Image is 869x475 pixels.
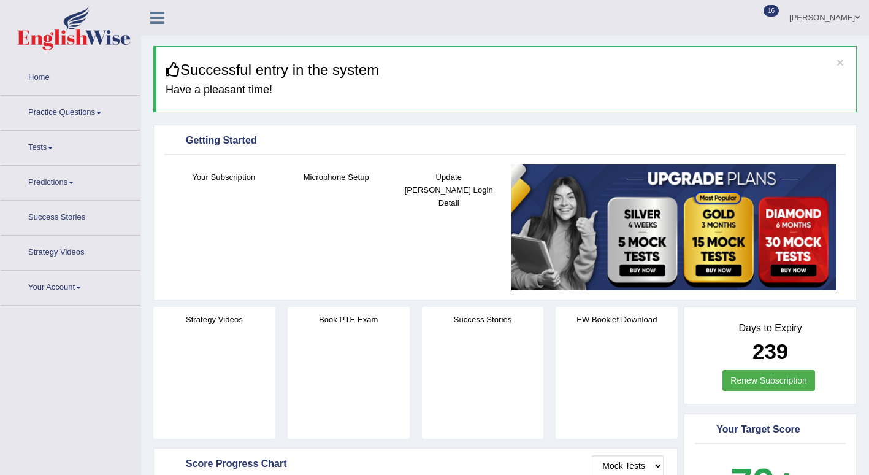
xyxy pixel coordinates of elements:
h4: Your Subscription [174,171,274,183]
button: × [836,56,844,69]
a: Your Account [1,271,140,301]
a: Strategy Videos [1,236,140,266]
h4: Success Stories [422,313,544,326]
a: Practice Questions [1,96,140,126]
b: 239 [752,339,788,363]
a: Renew Subscription [722,370,815,391]
h4: Days to Expiry [698,323,843,334]
h3: Successful entry in the system [166,62,847,78]
span: 16 [764,5,779,17]
a: Success Stories [1,201,140,231]
div: Your Target Score [698,421,843,439]
a: Home [1,61,140,91]
h4: Strategy Videos [153,313,275,326]
div: Score Progress Chart [167,455,664,474]
div: Getting Started [167,132,843,150]
h4: Have a pleasant time! [166,84,847,96]
h4: Microphone Setup [286,171,387,183]
a: Predictions [1,166,140,196]
img: small5.jpg [511,164,837,290]
h4: Book PTE Exam [288,313,410,326]
h4: EW Booklet Download [556,313,678,326]
a: Tests [1,131,140,161]
h4: Update [PERSON_NAME] Login Detail [399,171,499,209]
